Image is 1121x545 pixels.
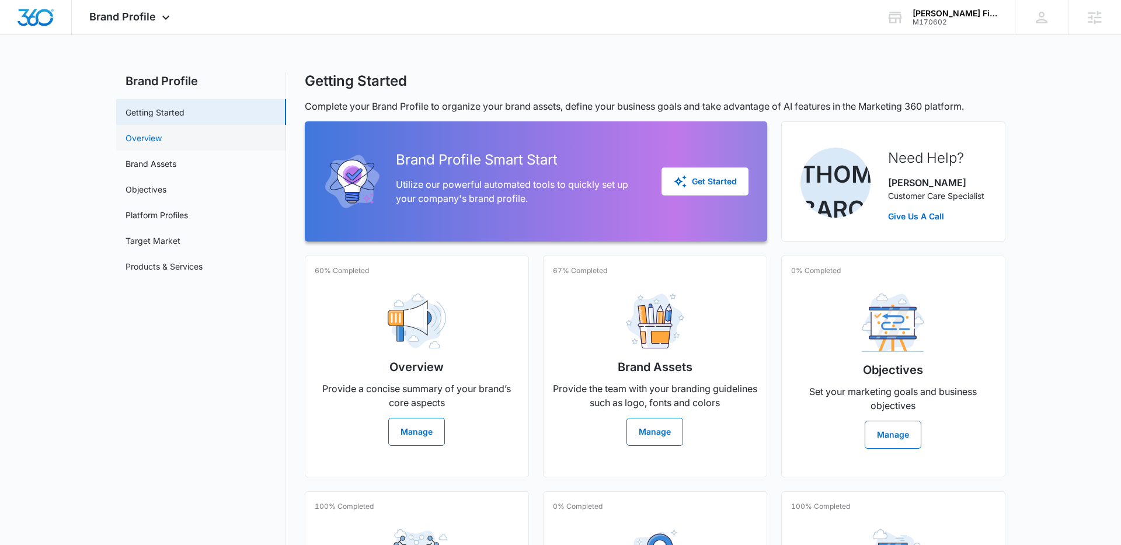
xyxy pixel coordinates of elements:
a: 67% CompletedBrand AssetsProvide the team with your branding guidelines such as logo, fonts and c... [543,256,767,477]
a: Products & Services [126,260,203,272]
div: account id [913,18,998,26]
p: Set your marketing goals and business objectives [791,385,995,413]
button: Manage [626,418,683,446]
h2: Brand Assets [618,358,692,376]
button: Manage [388,418,445,446]
p: Customer Care Specialist [888,190,984,202]
h2: Objectives [863,361,923,379]
a: 0% CompletedObjectivesSet your marketing goals and business objectivesManage [781,256,1005,477]
a: Target Market [126,235,180,247]
p: 0% Completed [791,265,841,276]
p: [PERSON_NAME] [888,176,984,190]
p: Provide a concise summary of your brand’s core aspects [315,382,519,410]
a: Platform Profiles [126,209,188,221]
p: Utilize our powerful automated tools to quickly set up your company's brand profile. [396,177,643,205]
a: Overview [126,132,162,144]
span: Brand Profile [89,11,156,23]
a: Give Us A Call [888,210,984,222]
button: Manage [865,421,921,449]
p: Complete your Brand Profile to organize your brand assets, define your business goals and take ad... [305,99,1005,113]
p: Provide the team with your branding guidelines such as logo, fonts and colors [553,382,757,410]
p: 100% Completed [791,501,850,512]
p: 0% Completed [553,501,603,512]
a: Brand Assets [126,158,176,170]
p: 100% Completed [315,501,374,512]
h2: Brand Profile [116,72,286,90]
h2: Need Help? [888,148,984,169]
div: Get Started [673,174,737,188]
h1: Getting Started [305,72,407,90]
img: Thomas Baron [800,148,871,218]
p: 60% Completed [315,265,369,276]
h2: Overview [389,358,444,376]
button: Get Started [662,167,749,195]
p: 67% Completed [553,265,607,276]
a: Objectives [126,183,166,195]
h2: Brand Profile Smart Start [396,149,643,170]
a: 60% CompletedOverviewProvide a concise summary of your brand’s core aspectsManage [305,256,529,477]
a: Getting Started [126,106,184,118]
div: account name [913,9,998,18]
